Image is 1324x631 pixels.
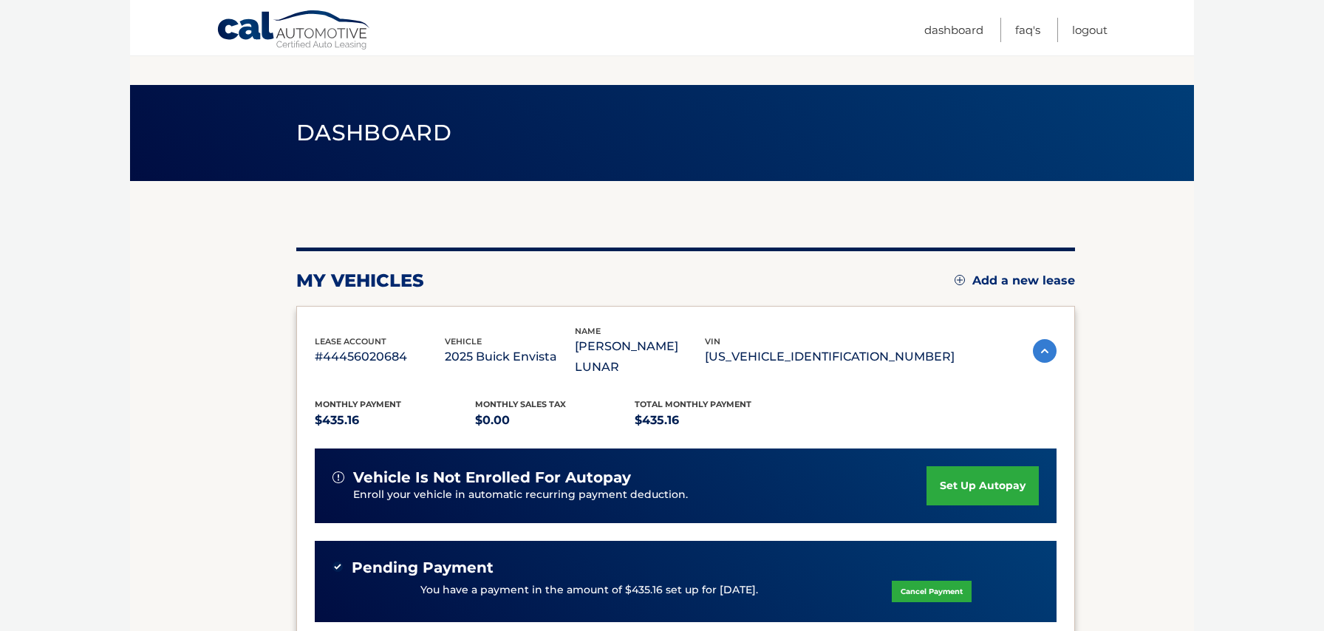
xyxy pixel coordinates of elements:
p: $0.00 [475,410,635,431]
span: Pending Payment [352,559,494,577]
span: vehicle [445,336,482,347]
a: FAQ's [1015,18,1040,42]
p: Enroll your vehicle in automatic recurring payment deduction. [353,487,927,503]
p: #44456020684 [315,347,445,367]
p: $435.16 [635,410,795,431]
span: name [575,326,601,336]
span: vin [705,336,720,347]
p: You have a payment in the amount of $435.16 set up for [DATE]. [420,582,758,598]
img: check-green.svg [332,562,343,572]
p: [US_VEHICLE_IDENTIFICATION_NUMBER] [705,347,955,367]
img: add.svg [955,275,965,285]
span: vehicle is not enrolled for autopay [353,468,631,487]
a: Cancel Payment [892,581,972,602]
img: alert-white.svg [332,471,344,483]
a: Logout [1072,18,1108,42]
span: Dashboard [296,119,451,146]
a: Cal Automotive [216,10,372,52]
a: set up autopay [927,466,1039,505]
p: [PERSON_NAME] LUNAR [575,336,705,378]
a: Dashboard [924,18,983,42]
img: accordion-active.svg [1033,339,1057,363]
a: Add a new lease [955,273,1075,288]
span: Total Monthly Payment [635,399,751,409]
span: lease account [315,336,386,347]
p: 2025 Buick Envista [445,347,575,367]
span: Monthly Payment [315,399,401,409]
p: $435.16 [315,410,475,431]
span: Monthly sales Tax [475,399,566,409]
h2: my vehicles [296,270,424,292]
